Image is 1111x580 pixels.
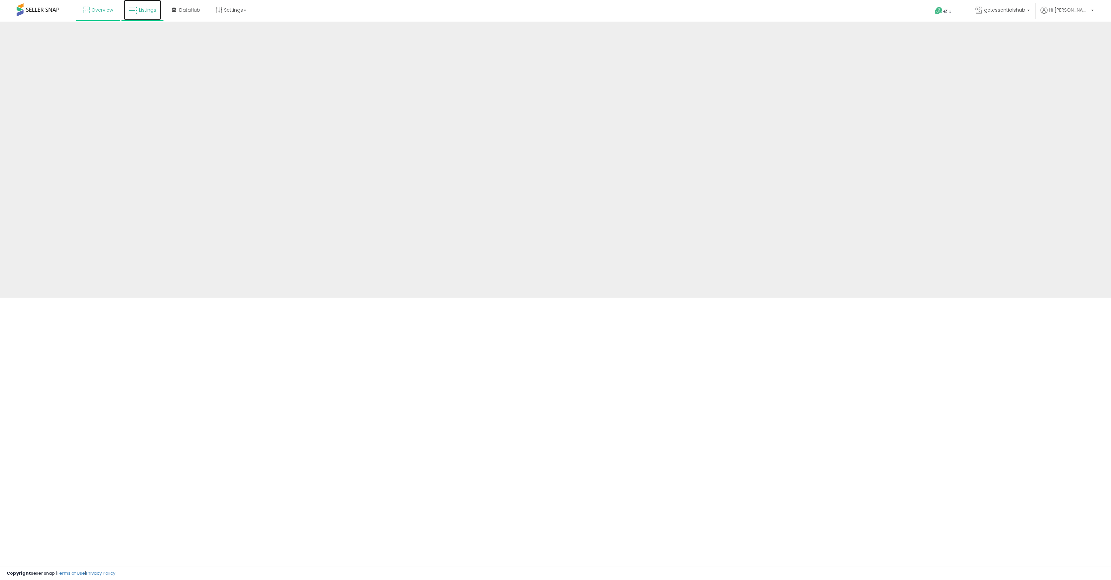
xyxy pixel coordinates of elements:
[984,7,1025,13] span: getessentialshub
[929,2,965,22] a: Help
[139,7,156,13] span: Listings
[179,7,200,13] span: DataHub
[943,9,952,14] span: Help
[934,7,943,15] i: Get Help
[1049,7,1089,13] span: Hi [PERSON_NAME]
[91,7,113,13] span: Overview
[1041,7,1094,22] a: Hi [PERSON_NAME]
